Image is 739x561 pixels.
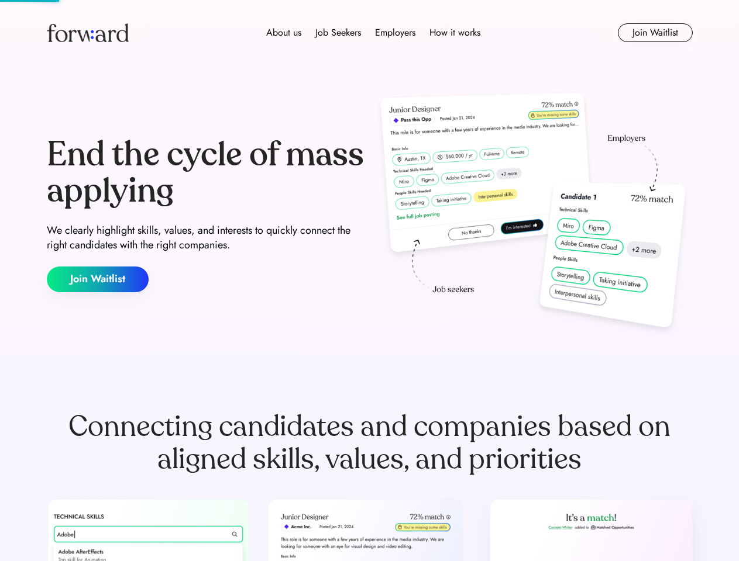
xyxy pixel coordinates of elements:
img: hero-image.png [374,89,693,340]
button: Join Waitlist [47,266,149,292]
img: Forward logo [47,23,129,42]
button: Join Waitlist [618,23,693,42]
div: About us [266,26,301,40]
div: Employers [375,26,415,40]
div: Connecting candidates and companies based on aligned skills, values, and priorities [47,410,693,476]
div: End the cycle of mass applying [47,137,365,209]
div: We clearly highlight skills, values, and interests to quickly connect the right candidates with t... [47,223,365,252]
div: How it works [429,26,480,40]
div: Job Seekers [315,26,361,40]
